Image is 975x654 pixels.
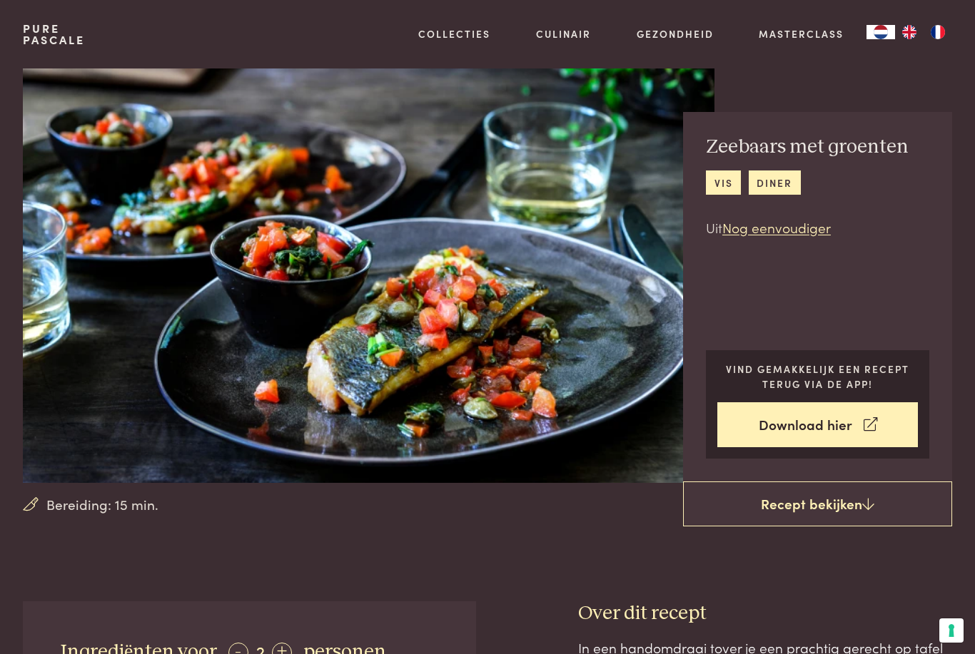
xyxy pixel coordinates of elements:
[706,135,909,160] h2: Zeebaars met groenten
[867,25,952,39] aside: Language selected: Nederlands
[717,362,918,391] p: Vind gemakkelijk een recept terug via de app!
[895,25,924,39] a: EN
[759,26,844,41] a: Masterclass
[23,68,714,483] img: Zeebaars met groenten
[23,23,85,46] a: PurePascale
[683,481,952,527] a: Recept bekijken
[924,25,952,39] a: FR
[46,494,158,515] span: Bereiding: 15 min.
[895,25,952,39] ul: Language list
[706,218,909,238] p: Uit
[867,25,895,39] div: Language
[939,618,964,643] button: Uw voorkeuren voor toestemming voor trackingtechnologieën
[637,26,714,41] a: Gezondheid
[536,26,591,41] a: Culinair
[867,25,895,39] a: NL
[722,218,831,237] a: Nog eenvoudiger
[578,601,952,626] h3: Over dit recept
[418,26,490,41] a: Collecties
[706,170,741,194] a: vis
[749,170,801,194] a: diner
[717,402,918,447] a: Download hier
